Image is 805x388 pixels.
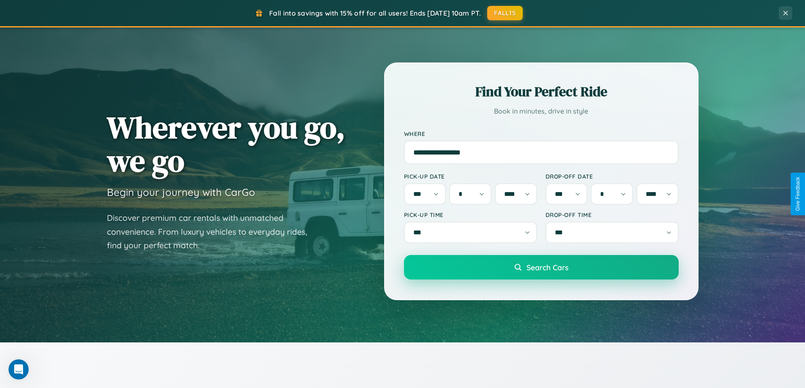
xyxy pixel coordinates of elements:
p: Discover premium car rentals with unmatched convenience. From luxury vehicles to everyday rides, ... [107,211,318,252]
label: Pick-up Date [404,173,537,180]
button: Search Cars [404,255,679,279]
div: Give Feedback [795,177,801,211]
button: FALL15 [487,6,523,20]
h2: Find Your Perfect Ride [404,82,679,101]
label: Where [404,130,679,137]
label: Drop-off Time [546,211,679,218]
label: Pick-up Time [404,211,537,218]
p: Book in minutes, drive in style [404,105,679,117]
span: Fall into savings with 15% off for all users! Ends [DATE] 10am PT. [269,9,481,17]
h1: Wherever you go, we go [107,111,345,177]
span: Search Cars [527,263,568,272]
label: Drop-off Date [546,173,679,180]
h3: Begin your journey with CarGo [107,186,255,198]
iframe: Intercom live chat [8,359,29,380]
